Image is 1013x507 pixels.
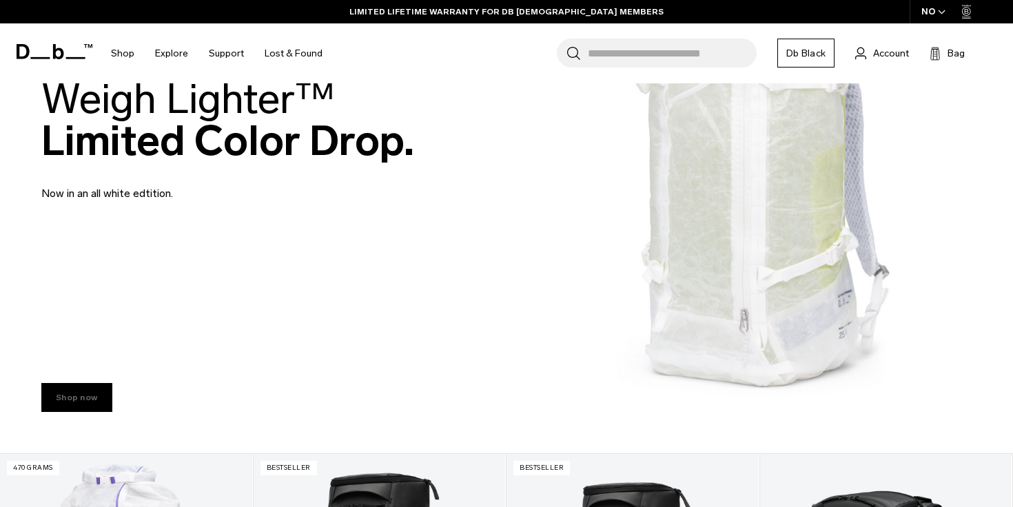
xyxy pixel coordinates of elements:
[41,383,112,412] a: Shop now
[930,45,965,61] button: Bag
[855,45,909,61] a: Account
[155,29,188,78] a: Explore
[873,46,909,61] span: Account
[7,461,59,475] p: 470 grams
[349,6,664,18] a: LIMITED LIFETIME WARRANTY FOR DB [DEMOGRAPHIC_DATA] MEMBERS
[777,39,835,68] a: Db Black
[948,46,965,61] span: Bag
[41,78,414,162] h2: Limited Color Drop.
[265,29,323,78] a: Lost & Found
[41,169,372,202] p: Now in an all white edtition.
[260,461,317,475] p: Bestseller
[513,461,570,475] p: Bestseller
[41,74,335,124] span: Weigh Lighter™
[101,23,333,83] nav: Main Navigation
[209,29,244,78] a: Support
[111,29,134,78] a: Shop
